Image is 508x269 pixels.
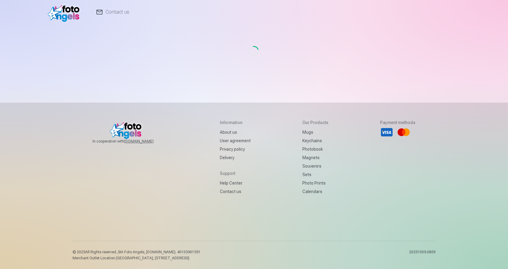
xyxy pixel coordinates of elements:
a: About us [220,128,251,136]
img: /v1 [48,2,83,22]
li: Mastercard [397,126,410,139]
p: © 2025 All Rights reserved. , [73,250,200,254]
p: Merchant Outlet Location [GEOGRAPHIC_DATA], [STREET_ADDRESS] [73,256,200,261]
a: Delivery [220,153,251,162]
h5: Information [220,120,251,126]
a: Photo prints [302,179,328,187]
a: Souvenirs [302,162,328,170]
p: 20251009.0859 [409,250,435,261]
a: Keychains [302,136,328,145]
a: [DOMAIN_NAME] [124,139,168,144]
a: Privacy policy [220,145,251,153]
a: Calendars [302,187,328,196]
a: Magnets [302,153,328,162]
a: Sets [302,170,328,179]
span: In cooperation with [93,139,168,144]
a: Mugs [302,128,328,136]
h5: Support [220,170,251,176]
span: SIA Foto Angels, [DOMAIN_NAME]. 40103901591 [118,250,200,254]
a: User agreement [220,136,251,145]
h5: Our products [302,120,328,126]
a: Help Center [220,179,251,187]
h5: Payment methods [380,120,415,126]
a: Photobook [302,145,328,153]
li: Visa [380,126,393,139]
a: Contact us [220,187,251,196]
